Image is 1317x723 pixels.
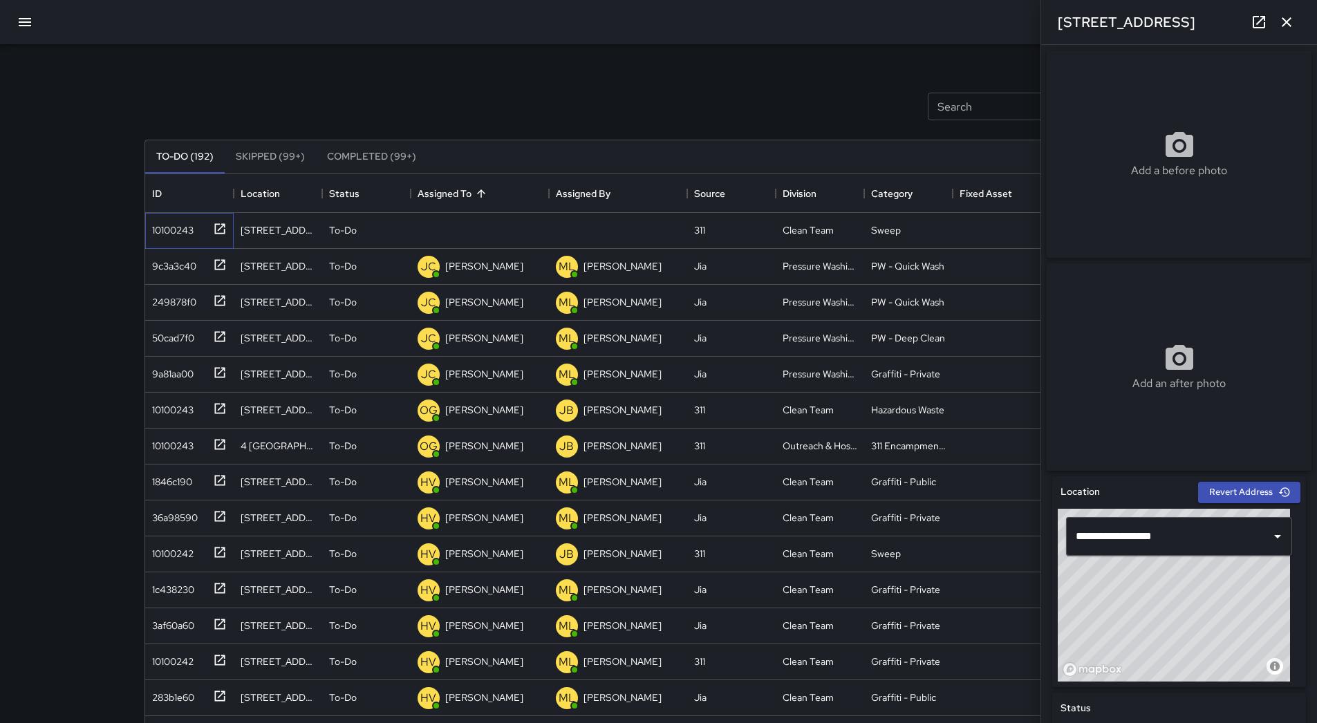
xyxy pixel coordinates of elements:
div: Graffiti - Public [871,691,936,704]
p: OG [420,402,438,419]
div: Graffiti - Private [871,619,940,632]
p: [PERSON_NAME] [445,259,523,273]
p: HV [420,510,436,527]
p: ML [559,582,575,599]
div: 10100243 [147,433,194,453]
div: 471 Jessie Street [241,403,315,417]
div: Division [783,174,816,213]
p: [PERSON_NAME] [583,655,662,668]
p: [PERSON_NAME] [583,259,662,273]
p: HV [420,582,436,599]
div: Jia [694,259,707,273]
div: Clean Team [783,475,834,489]
div: 311 Encampments [871,439,946,453]
div: 967 Mission Street [241,223,315,237]
p: To-Do [329,475,357,489]
p: To-Do [329,619,357,632]
p: ML [559,259,575,275]
div: Sweep [871,547,901,561]
p: To-Do [329,223,357,237]
p: ML [559,294,575,311]
div: 1c438230 [147,577,194,597]
div: Clean Team [783,547,834,561]
p: [PERSON_NAME] [445,439,523,453]
div: 283b1e60 [147,685,194,704]
div: 1020 Market Street [241,367,315,381]
p: JC [421,366,436,383]
div: ID [145,174,234,213]
p: [PERSON_NAME] [583,367,662,381]
p: [PERSON_NAME] [583,475,662,489]
div: 311 [694,403,705,417]
p: [PERSON_NAME] [445,655,523,668]
div: 3af60a60 [147,613,194,632]
p: To-Do [329,691,357,704]
div: Pressure Washing [783,367,857,381]
div: Clean Team [783,223,834,237]
p: To-Do [329,295,357,309]
div: 24 6th Street [241,583,315,597]
p: [PERSON_NAME] [445,475,523,489]
p: OG [420,438,438,455]
div: Jia [694,583,707,597]
div: Location [241,174,280,213]
div: Division [776,174,864,213]
div: 9a81aa00 [147,361,194,381]
p: HV [420,690,436,706]
p: To-Do [329,655,357,668]
p: [PERSON_NAME] [583,295,662,309]
div: Graffiti - Public [871,475,936,489]
div: Assigned By [556,174,610,213]
div: 1846c190 [147,469,192,489]
p: HV [420,618,436,635]
div: Assigned By [549,174,687,213]
p: JB [559,438,574,455]
p: [PERSON_NAME] [583,439,662,453]
button: To-Do (192) [145,140,225,173]
p: ML [559,330,575,347]
div: Jia [694,367,707,381]
div: 311 [694,223,705,237]
div: Graffiti - Private [871,583,940,597]
p: ML [559,474,575,491]
p: [PERSON_NAME] [583,331,662,345]
p: ML [559,510,575,527]
p: [PERSON_NAME] [445,511,523,525]
div: PW - Quick Wash [871,259,944,273]
div: Clean Team [783,403,834,417]
p: JC [421,294,436,311]
div: Jia [694,691,707,704]
div: Location [234,174,322,213]
div: 1400 Mission Street [241,475,315,489]
p: JB [559,402,574,419]
div: Source [687,174,776,213]
p: To-Do [329,367,357,381]
div: Hazardous Waste [871,403,944,417]
p: [PERSON_NAME] [583,511,662,525]
div: 10100242 [147,649,194,668]
p: [PERSON_NAME] [445,295,523,309]
div: 981 Folsom Street [241,691,315,704]
p: To-Do [329,511,357,525]
p: To-Do [329,583,357,597]
p: ML [559,618,575,635]
p: HV [420,654,436,670]
div: 36a98590 [147,505,198,525]
div: 311 [694,655,705,668]
div: Clean Team [783,619,834,632]
p: To-Do [329,547,357,561]
p: To-Do [329,439,357,453]
p: To-Do [329,331,357,345]
div: 50cad7f0 [147,326,194,345]
div: Jia [694,295,707,309]
p: [PERSON_NAME] [445,331,523,345]
div: Graffiti - Private [871,367,940,381]
p: JB [559,546,574,563]
div: Assigned To [418,174,471,213]
div: Clean Team [783,511,834,525]
p: [PERSON_NAME] [445,583,523,597]
p: [PERSON_NAME] [583,619,662,632]
p: To-Do [329,259,357,273]
div: 1190 Mission Street [241,331,315,345]
div: Status [329,174,359,213]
